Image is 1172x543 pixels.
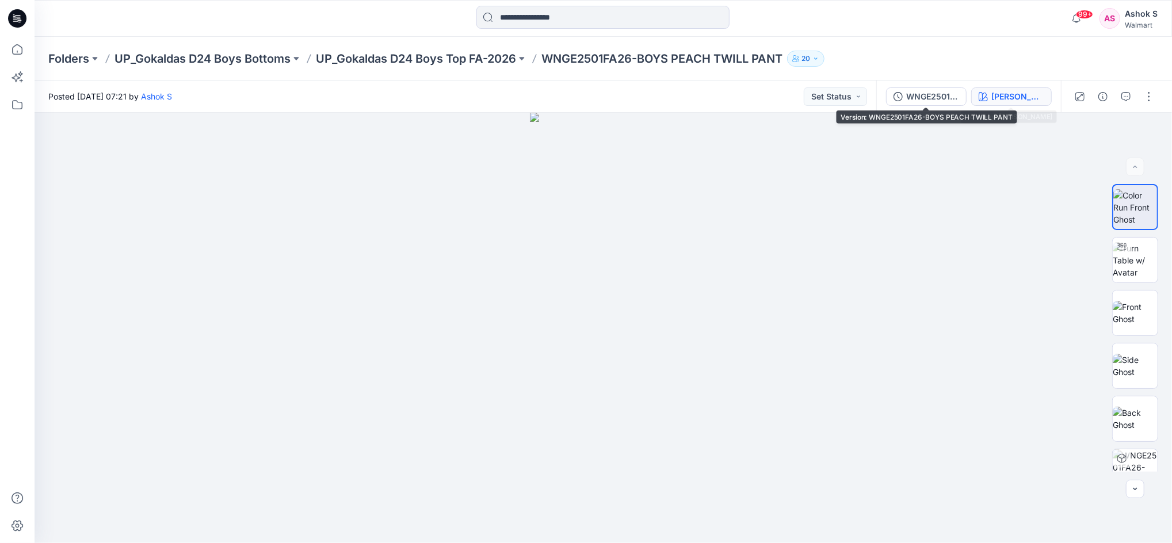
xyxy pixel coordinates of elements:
[530,113,677,543] img: eyJhbGciOiJIUzI1NiIsImtpZCI6IjAiLCJzbHQiOiJzZXMiLCJ0eXAiOiJKV1QifQ.eyJkYXRhIjp7InR5cGUiOiJzdG9yYW...
[541,51,782,67] p: WNGE2501FA26-BOYS PEACH TWILL PANT
[1113,449,1158,494] img: WNGE2501FA26-BOYS PEACH TWILL PANT BROWN SAVANNA
[1113,301,1158,325] img: Front Ghost
[886,87,967,106] button: WNGE2501FA26-BOYS PEACH TWILL PANT
[1125,7,1158,21] div: Ashok S
[1113,354,1158,378] img: Side Ghost
[1113,189,1157,225] img: Color Run Front Ghost
[787,51,824,67] button: 20
[991,90,1044,103] div: BROWN SAVANNA
[1113,242,1158,278] img: Turn Table w/ Avatar
[906,90,959,103] div: WNGE2501FA26-BOYS PEACH TWILL PANT
[316,51,516,67] a: UP_Gokaldas D24 Boys Top FA-2026
[1113,407,1158,431] img: Back Ghost
[1076,10,1093,19] span: 99+
[141,91,172,101] a: Ashok S
[1100,8,1120,29] div: AS
[114,51,291,67] a: UP_Gokaldas D24 Boys Bottoms
[48,51,89,67] a: Folders
[801,52,810,65] p: 20
[1094,87,1112,106] button: Details
[1125,21,1158,29] div: Walmart
[48,90,172,102] span: Posted [DATE] 07:21 by
[971,87,1052,106] button: [PERSON_NAME]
